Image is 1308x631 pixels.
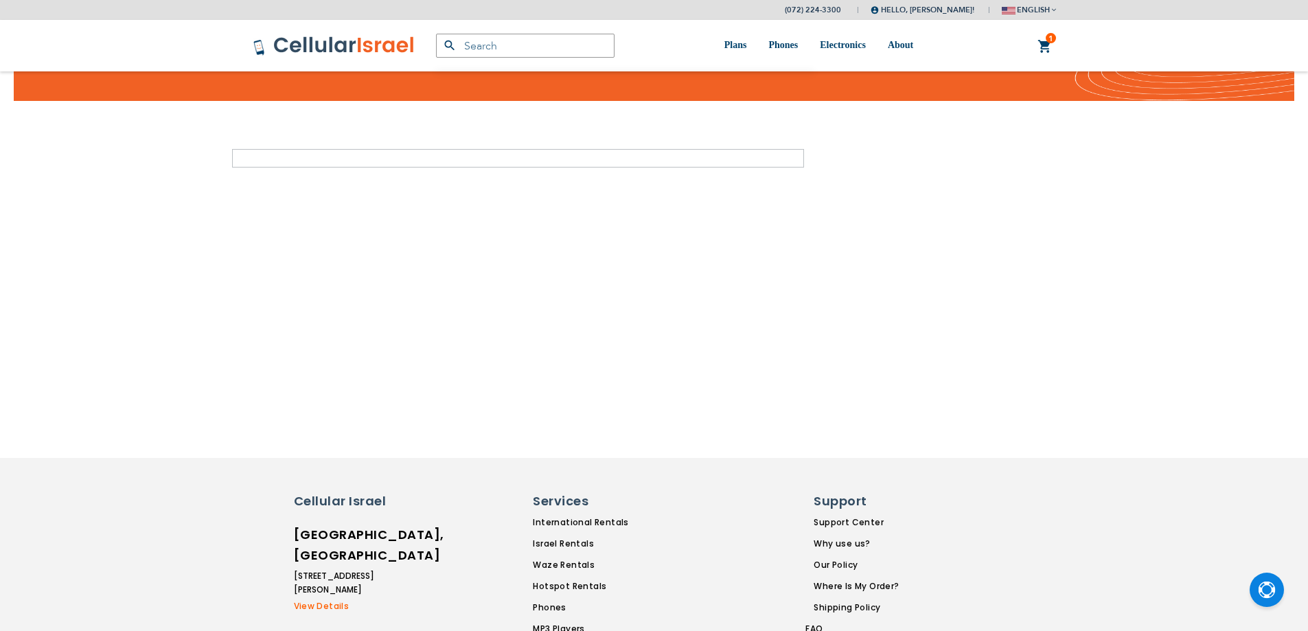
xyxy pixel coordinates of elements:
[814,538,899,550] a: Why use us?
[533,580,702,593] a: Hotspot Rentals
[533,601,702,614] a: Phones
[785,5,841,15] a: (072) 224-3300
[294,525,414,566] h6: [GEOGRAPHIC_DATA], [GEOGRAPHIC_DATA]
[724,40,747,50] span: Plans
[533,492,694,510] h6: Services
[768,40,798,50] span: Phones
[888,40,913,50] span: About
[1002,7,1016,14] img: english
[814,601,899,614] a: Shipping Policy
[871,5,974,15] span: Hello, [PERSON_NAME]!
[533,559,702,571] a: Waze Rentals
[724,20,747,71] a: Plans
[888,20,913,71] a: About
[820,20,866,71] a: Electronics
[814,492,891,510] h6: Support
[294,492,414,510] h6: Cellular Israel
[1037,38,1053,55] a: 1
[768,20,798,71] a: Phones
[533,516,702,529] a: International Rentals
[814,516,899,529] a: Support Center
[253,36,415,56] img: Cellular Israel Logo
[294,569,414,597] li: [STREET_ADDRESS][PERSON_NAME]
[820,40,866,50] span: Electronics
[294,600,414,612] a: View Details
[1048,33,1053,44] span: 1
[814,580,899,593] a: Where Is My Order?
[533,538,702,550] a: Israel Rentals
[436,34,615,58] input: Search
[814,559,899,571] a: Our Policy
